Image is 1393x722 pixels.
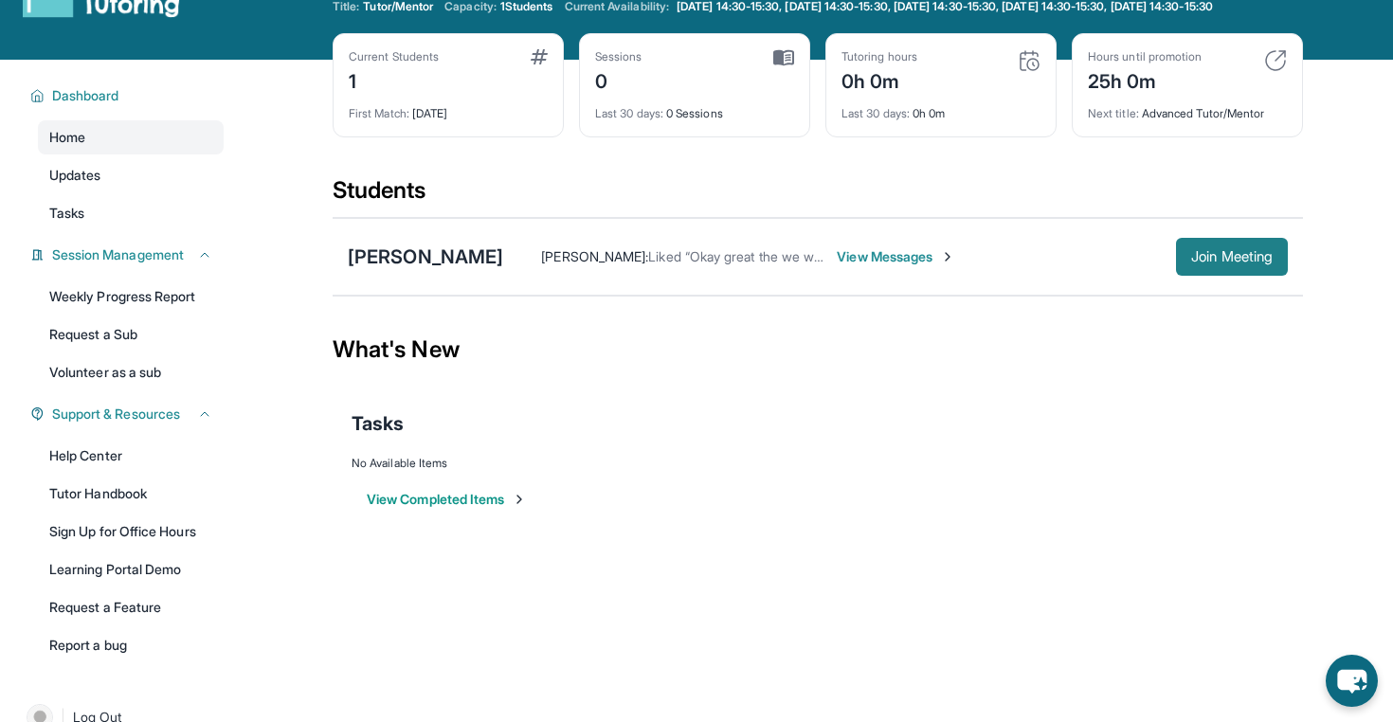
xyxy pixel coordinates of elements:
div: [DATE] [349,95,548,121]
a: Help Center [38,439,224,473]
a: Request a Sub [38,317,224,352]
span: Liked “Okay great the we will start [DATE] does that sound good. 😊” [648,248,1060,264]
a: Report a bug [38,628,224,662]
div: Tutoring hours [841,49,917,64]
div: Current Students [349,49,439,64]
span: Support & Resources [52,405,180,424]
a: Weekly Progress Report [38,280,224,314]
div: Advanced Tutor/Mentor [1088,95,1287,121]
span: Join Meeting [1191,251,1273,262]
div: Sessions [595,49,642,64]
img: card [531,49,548,64]
img: card [773,49,794,66]
button: chat-button [1326,655,1378,707]
span: Last 30 days : [595,106,663,120]
img: Chevron-Right [940,249,955,264]
div: 0 [595,64,642,95]
div: [PERSON_NAME] [348,244,503,270]
span: View Messages [837,247,955,266]
a: Learning Portal Demo [38,552,224,587]
img: card [1264,49,1287,72]
div: 25h 0m [1088,64,1202,95]
span: Home [49,128,85,147]
span: Last 30 days : [841,106,910,120]
span: Next title : [1088,106,1139,120]
div: 1 [349,64,439,95]
a: Volunteer as a sub [38,355,224,389]
button: Dashboard [45,86,212,105]
button: Session Management [45,245,212,264]
span: Tasks [352,410,404,437]
span: [PERSON_NAME] : [541,248,648,264]
a: Sign Up for Office Hours [38,514,224,549]
span: Updates [49,166,101,185]
button: Join Meeting [1176,238,1288,276]
a: Updates [38,158,224,192]
a: Tasks [38,196,224,230]
div: What's New [333,308,1303,391]
span: Session Management [52,245,184,264]
button: View Completed Items [367,490,527,509]
button: Support & Resources [45,405,212,424]
a: Request a Feature [38,590,224,624]
span: Dashboard [52,86,119,105]
div: 0h 0m [841,64,917,95]
div: No Available Items [352,456,1284,471]
span: First Match : [349,106,409,120]
div: Hours until promotion [1088,49,1202,64]
a: Tutor Handbook [38,477,224,511]
div: 0h 0m [841,95,1040,121]
img: card [1018,49,1040,72]
div: 0 Sessions [595,95,794,121]
span: Tasks [49,204,84,223]
div: Students [333,175,1303,217]
a: Home [38,120,224,154]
